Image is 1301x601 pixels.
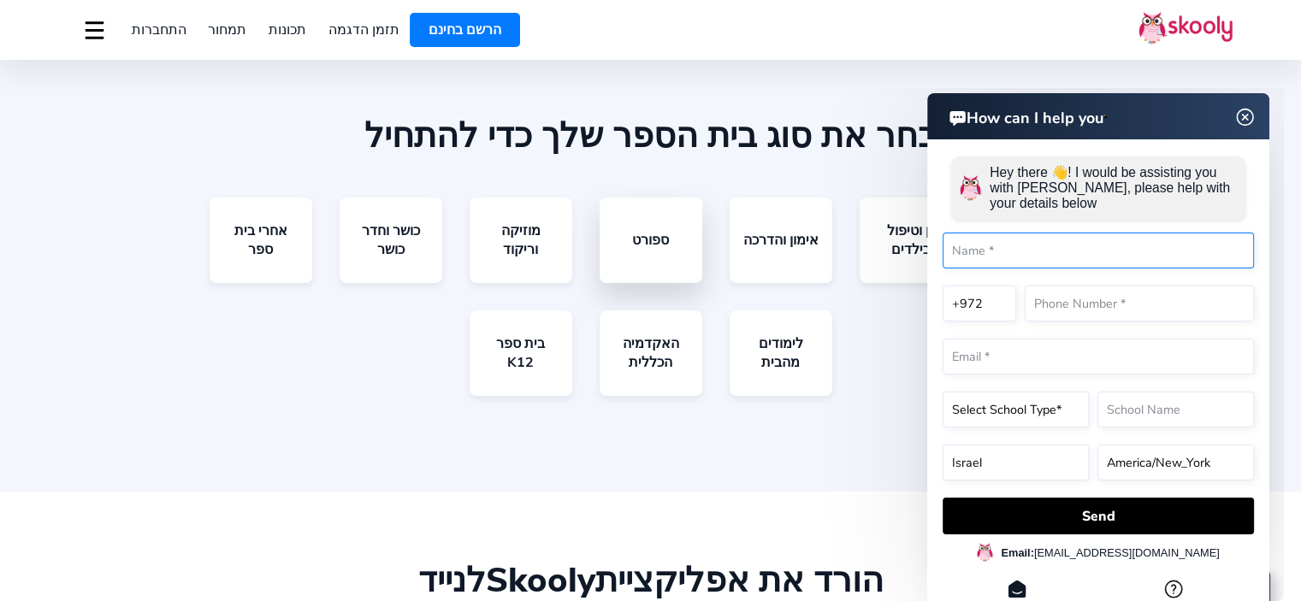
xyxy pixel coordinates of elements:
[121,16,198,44] a: התחברות
[340,197,442,283] a: כושר וחדר כושר
[257,16,317,44] a: תכונות
[82,10,107,50] button: dropdown menu
[470,197,572,283] a: מוזיקה וריקוד
[68,115,1233,156] div: בחר את סוג בית הספר שלך כדי להתחיל
[208,21,246,39] span: תמחור
[410,13,520,47] a: הרשם בחינם
[1138,11,1233,44] img: Skooly
[730,310,832,396] a: לימודים מהבית
[68,560,1233,601] div: הורד את אפליקציית לנייד
[132,21,186,39] span: התחברות
[600,197,702,283] a: ספורט
[198,16,258,44] a: תמחור
[470,310,572,396] a: בית ספר K12
[600,310,702,396] a: האקדמיה הכללית
[730,197,832,283] a: אימון והדרכה
[210,197,312,283] a: אחרי בית ספר
[317,16,411,44] a: תזמן הדגמה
